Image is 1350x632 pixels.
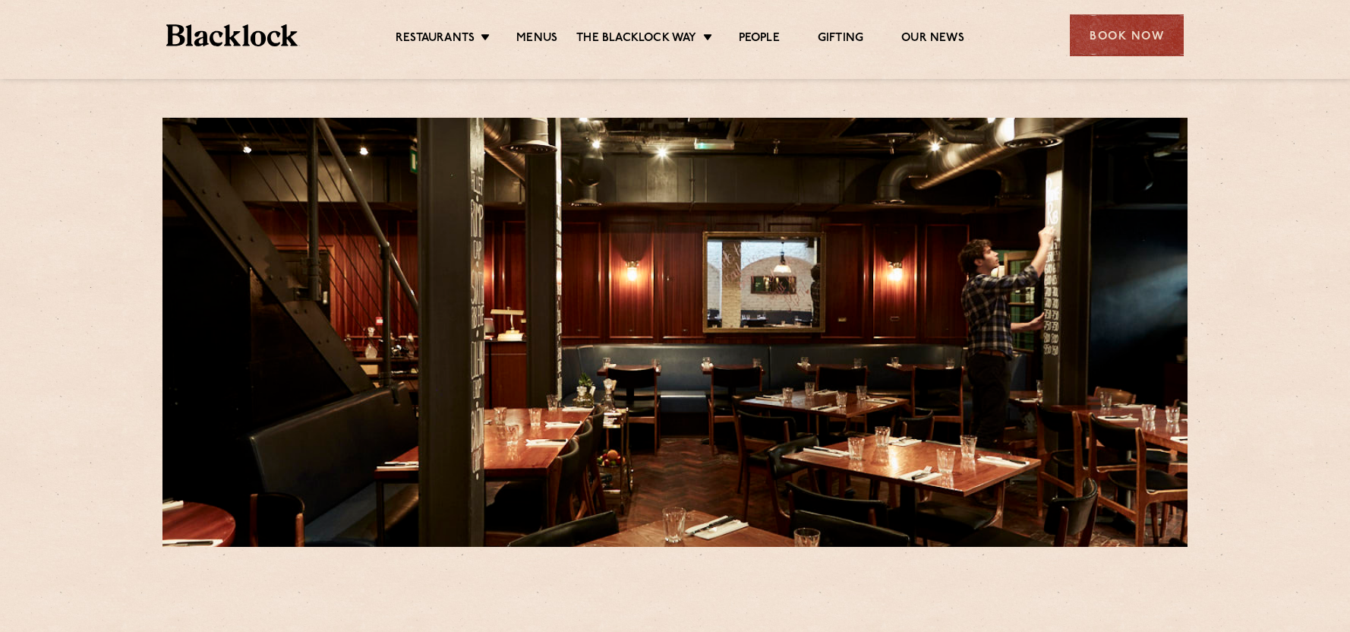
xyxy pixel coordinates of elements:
a: People [739,31,780,48]
img: BL_Textured_Logo-footer-cropped.svg [166,24,298,46]
a: Menus [516,31,557,48]
div: Book Now [1070,14,1184,56]
a: Gifting [818,31,863,48]
a: Our News [901,31,964,48]
a: Restaurants [396,31,475,48]
a: The Blacklock Way [576,31,696,48]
